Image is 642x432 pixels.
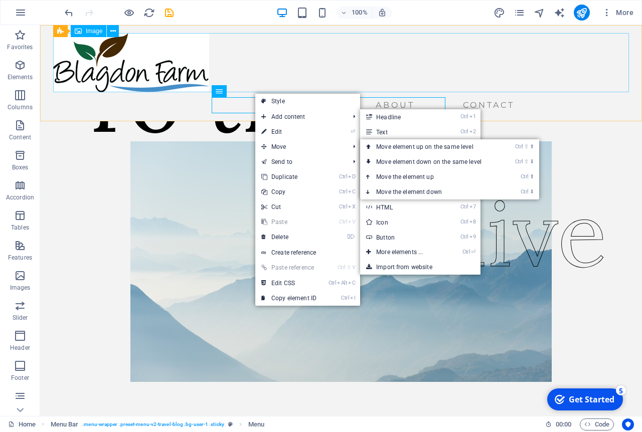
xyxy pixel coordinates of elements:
i: Undo: Change menu items (Ctrl+Z) [63,7,75,19]
a: Ctrl⬇Move the element down [360,184,502,199]
i: ⬆ [530,143,534,150]
i: AI Writer [554,7,565,19]
i: 2 [469,128,476,135]
button: reload [143,7,155,19]
a: CtrlCCopy [255,184,323,199]
p: Boxes [12,163,29,171]
p: Tables [11,224,29,232]
p: Columns [8,103,33,111]
i: Ctrl [339,219,347,225]
a: ⌦Delete [255,230,323,245]
a: Ctrl⇧⬇Move element down on the same level [360,154,502,169]
a: Ctrl7HTML [360,199,443,214]
a: Ctrl8Icon [360,214,443,230]
i: ⬇ [530,188,534,195]
i: I [350,295,355,301]
i: Design (Ctrl+Alt+Y) [494,7,505,19]
button: Code [580,418,614,430]
i: 9 [469,234,476,240]
a: Click to cancel selection. Double-click to open Pages [8,418,36,430]
i: Ctrl [462,249,470,255]
i: Ctrl [338,264,346,271]
a: Ctrl⏎More elements ... [360,245,443,260]
a: Ctrl9Button [360,230,443,245]
a: CtrlICopy element ID [255,291,323,306]
i: ⬆ [530,173,534,180]
i: D [348,173,355,180]
div: Get Started 5 items remaining, 0% complete [6,4,81,26]
span: . menu-wrapper .preset-menu-v2-travel-blog .bg-user-1 .sticky [82,418,224,430]
i: Ctrl [515,143,523,150]
i: ⏎ [471,249,475,255]
p: Images [10,284,31,292]
button: 100% [337,7,372,19]
i: Ctrl [339,203,347,210]
a: CtrlAltCEdit CSS [255,276,323,291]
i: Navigator [534,7,545,19]
button: More [598,5,637,21]
i: V [348,219,355,225]
button: Usercentrics [622,418,634,430]
i: On resize automatically adjust zoom level to fit chosen device. [378,8,387,17]
button: publish [574,5,590,21]
span: Add content [255,109,345,124]
i: Ctrl [460,203,468,210]
i: ⇧ [347,264,351,271]
i: 7 [469,203,476,210]
i: Ctrl [339,173,347,180]
a: Ctrl⇧VPaste reference [255,260,323,275]
i: Ctrl [339,188,347,195]
i: This element is a customizable preset [228,421,233,427]
a: Import from website [360,260,480,275]
a: CtrlXCut [255,199,323,214]
p: Content [9,133,31,141]
span: Image [86,28,102,34]
i: ⏎ [351,128,355,135]
i: X [348,203,355,210]
a: Create reference [255,245,360,260]
i: ⇧ [524,158,529,165]
a: Ctrl⬆Move the element up [360,169,502,184]
i: Ctrl [521,188,529,195]
a: Send to [255,154,345,169]
span: Click to select. Double-click to edit [248,418,264,430]
i: Ctrl [460,128,468,135]
p: Features [8,254,32,262]
a: CtrlDDuplicate [255,169,323,184]
p: Header [10,344,30,352]
i: Ctrl [521,173,529,180]
a: Ctrl2Text [360,124,443,139]
i: V [352,264,355,271]
a: CtrlVPaste [255,214,323,230]
i: C [348,188,355,195]
i: Reload page [143,7,155,19]
p: Slider [13,314,28,322]
i: ⬇ [530,158,534,165]
span: : [563,420,564,428]
i: Save (Ctrl+S) [164,7,175,19]
i: C [348,280,355,286]
i: Ctrl [460,219,468,225]
i: 8 [469,219,476,225]
button: pages [514,7,526,19]
div: Get Started [27,10,73,21]
span: Click to select. Double-click to edit [51,418,79,430]
div: 5 [74,1,84,11]
i: Ctrl [460,234,468,240]
i: Ctrl [515,158,523,165]
a: Style [255,94,360,109]
span: More [602,8,633,18]
i: Ctrl [329,280,337,286]
span: 00 00 [556,418,571,430]
a: Ctrl⇧⬆Move element up on the same level [360,139,502,154]
a: Ctrl1Headline [360,109,443,124]
p: Footer [11,374,29,382]
span: Code [584,418,609,430]
p: Favorites [7,43,33,51]
button: save [163,7,175,19]
p: Elements [8,73,33,81]
h6: Session time [545,418,572,430]
i: Alt [337,280,347,286]
i: 1 [469,113,476,120]
h6: 100% [352,7,368,19]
